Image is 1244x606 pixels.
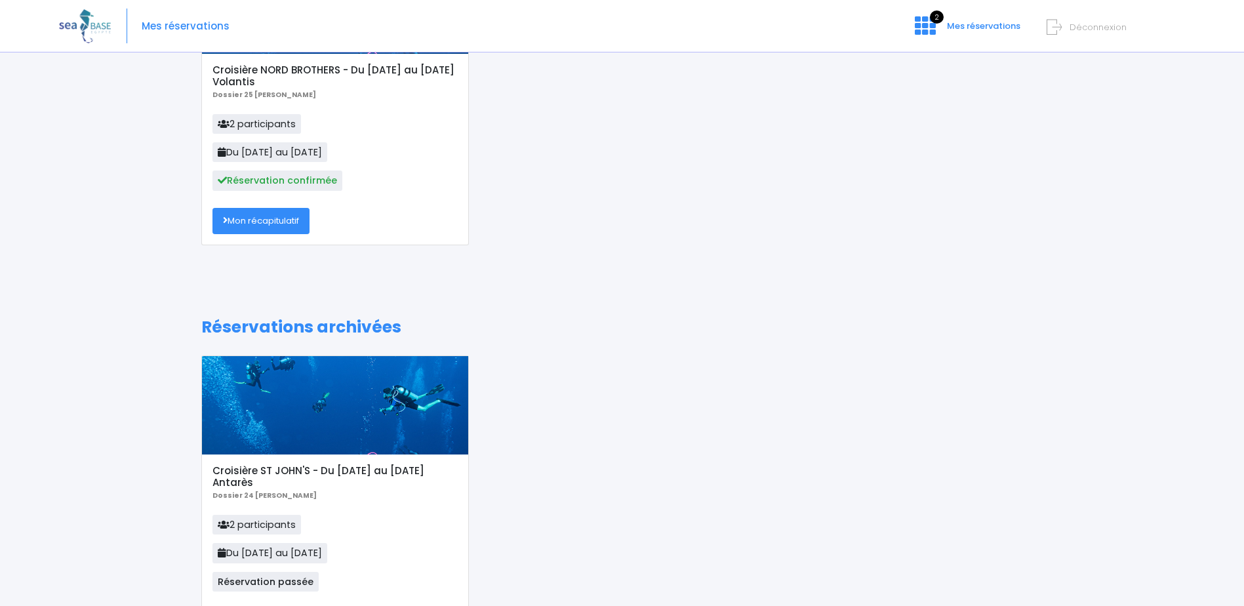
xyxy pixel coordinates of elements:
[212,171,342,190] span: Réservation confirmée
[212,465,457,489] h5: Croisière ST JOHN'S - Du [DATE] au [DATE] Antarès
[212,64,457,88] h5: Croisière NORD BROTHERS - Du [DATE] au [DATE] Volantis
[212,543,327,563] span: Du [DATE] au [DATE]
[904,24,1028,37] a: 2 Mes réservations
[212,90,316,100] b: Dossier 25 [PERSON_NAME]
[212,142,327,162] span: Du [DATE] au [DATE]
[930,10,944,24] span: 2
[947,20,1020,32] span: Mes réservations
[212,208,310,234] a: Mon récapitulatif
[212,515,301,535] span: 2 participants
[212,572,319,592] span: Réservation passée
[212,114,301,134] span: 2 participants
[212,491,317,500] b: Dossier 24 [PERSON_NAME]
[201,317,1043,337] h1: Réservations archivées
[1070,21,1127,33] span: Déconnexion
